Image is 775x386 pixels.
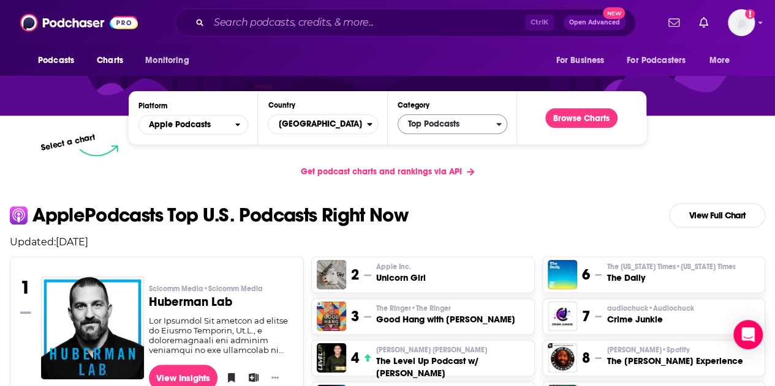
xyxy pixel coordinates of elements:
[41,277,144,379] img: Huberman Lab
[209,13,525,32] input: Search podcasts, credits, & more...
[627,52,686,69] span: For Podcasters
[149,284,294,316] a: Scicomm Media•Scicomm MediaHuberman Lab
[376,303,515,313] p: The Ringer • The Ringer
[745,9,755,19] svg: Add a profile image
[607,345,689,355] span: [PERSON_NAME]
[728,9,755,36] img: User Profile
[547,49,619,72] button: open menu
[175,9,636,37] div: Search podcasts, credits, & more...
[398,114,496,135] span: Top Podcasts
[607,345,743,355] p: Joe Rogan • Spotify
[607,262,735,272] p: The New York Times • New York Times
[607,303,694,313] p: audiochuck • Audiochuck
[149,284,294,294] p: Scicomm Media • Scicomm Media
[376,272,426,284] h3: Unicorn Girl
[582,265,590,284] h3: 6
[607,303,694,325] a: audiochuck•AudiochuckCrime Junkie
[10,206,28,224] img: apple Icon
[268,114,377,134] button: Countries
[525,15,554,31] span: Ctrl K
[607,272,735,284] h3: The Daily
[89,49,130,72] a: Charts
[137,49,205,72] button: open menu
[29,49,90,72] button: open menu
[648,304,694,313] span: • Audiochuck
[728,9,755,36] span: Logged in as Footnote
[607,262,735,272] span: The [US_STATE] Times
[564,15,626,30] button: Open AdvancedNew
[398,114,507,134] button: Categories
[556,52,604,69] span: For Business
[548,260,577,289] img: The Daily
[607,262,735,284] a: The [US_STATE] Times•[US_STATE] TimesThe Daily
[80,145,118,157] img: select arrow
[607,303,694,313] span: audiochuck
[41,277,144,379] a: Huberman Lab
[268,114,366,135] span: [GEOGRAPHIC_DATA]
[675,262,735,271] span: • [US_STATE] Times
[267,371,284,384] button: Show More Button
[376,262,426,272] p: Apple Inc.
[203,284,263,293] span: • Scicomm Media
[619,49,703,72] button: open menu
[411,304,451,313] span: • The Ringer
[376,313,515,325] h3: Good Hang with [PERSON_NAME]
[376,303,451,313] span: The Ringer
[607,313,694,325] h3: Crime Junkie
[669,203,765,228] a: View Full Chart
[40,132,97,153] p: Select a chart
[149,121,211,129] span: Apple Podcasts
[351,265,359,284] h3: 2
[548,343,577,373] img: The Joe Rogan Experience
[149,284,263,294] span: Scicomm Media
[149,296,294,308] h3: Huberman Lab
[145,52,189,69] span: Monitoring
[582,349,590,367] h3: 8
[376,345,487,355] span: [PERSON_NAME] [PERSON_NAME]
[317,302,346,331] img: Good Hang with Amy Poehler
[545,108,618,128] button: Browse Charts
[301,166,462,177] span: Get podcast charts and rankings via API
[376,345,529,355] p: Paul Alex Espinoza
[728,9,755,36] button: Show profile menu
[138,115,248,135] h2: Platforms
[376,262,411,272] span: Apple Inc.
[20,277,31,299] h3: 1
[291,157,484,187] a: Get podcast charts and rankings via API
[376,303,515,325] a: The Ringer•The RingerGood Hang with [PERSON_NAME]
[149,316,294,355] div: Lor Ipsumdol Sit ametcon ad elitse do Eiusmo Temporin, Ut.L., e doloremagnaali eni adminim veniam...
[582,307,590,325] h3: 7
[607,345,743,367] a: [PERSON_NAME]•SpotifyThe [PERSON_NAME] Experience
[694,12,713,33] a: Show notifications dropdown
[376,345,529,379] a: [PERSON_NAME] [PERSON_NAME]The Level Up Podcast w/ [PERSON_NAME]
[733,320,763,349] div: Open Intercom Messenger
[317,260,346,289] img: Unicorn Girl
[376,355,529,379] h3: The Level Up Podcast w/ [PERSON_NAME]
[32,206,408,225] p: Apple Podcasts Top U.S. Podcasts Right Now
[603,7,625,19] span: New
[351,349,359,367] h3: 4
[569,20,620,26] span: Open Advanced
[317,343,346,373] img: The Level Up Podcast w/ Paul Alex
[351,307,359,325] h3: 3
[376,262,426,284] a: Apple Inc.Unicorn Girl
[607,355,743,367] h3: The [PERSON_NAME] Experience
[701,49,746,72] button: open menu
[709,52,730,69] span: More
[548,302,577,331] img: Crime Junkie
[20,11,138,34] img: Podchaser - Follow, Share and Rate Podcasts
